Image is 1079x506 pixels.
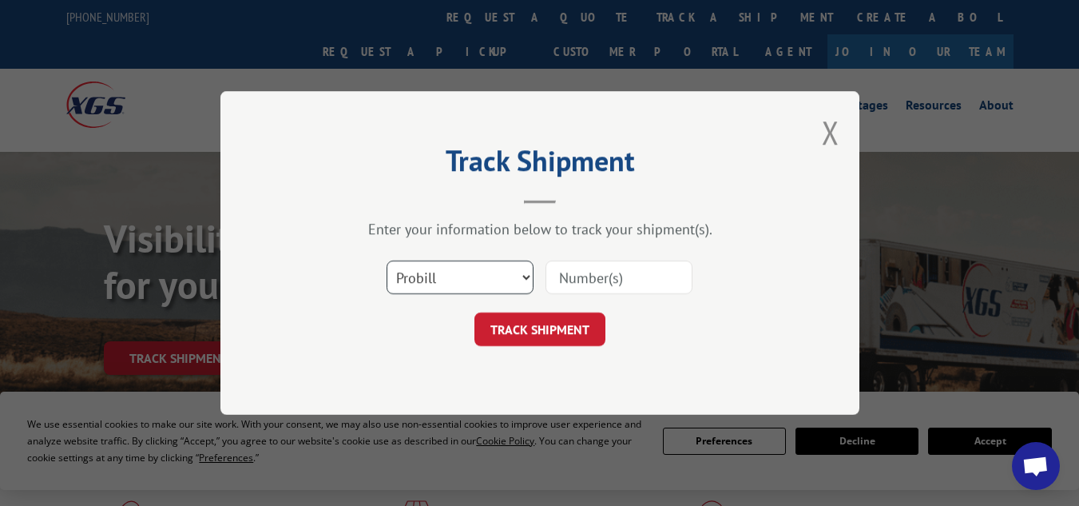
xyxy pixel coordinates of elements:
h2: Track Shipment [300,149,779,180]
input: Number(s) [545,261,692,294]
button: Close modal [822,111,839,153]
div: Enter your information below to track your shipment(s). [300,220,779,238]
button: TRACK SHIPMENT [474,313,605,346]
div: Open chat [1012,442,1060,490]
